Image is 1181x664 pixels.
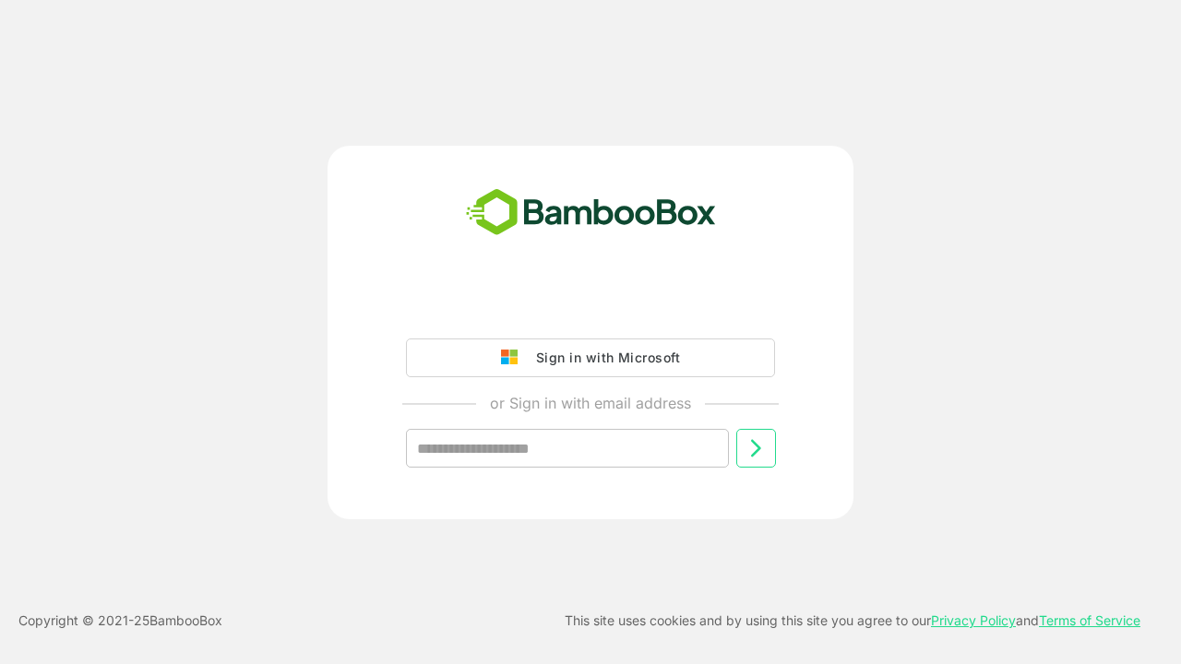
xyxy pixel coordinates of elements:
a: Privacy Policy [931,612,1016,628]
p: or Sign in with email address [490,392,691,414]
p: Copyright © 2021- 25 BambooBox [18,610,222,632]
img: google [501,350,527,366]
a: Terms of Service [1039,612,1140,628]
div: Sign in with Microsoft [527,346,680,370]
p: This site uses cookies and by using this site you agree to our and [565,610,1140,632]
button: Sign in with Microsoft [406,338,775,377]
img: bamboobox [456,183,726,243]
